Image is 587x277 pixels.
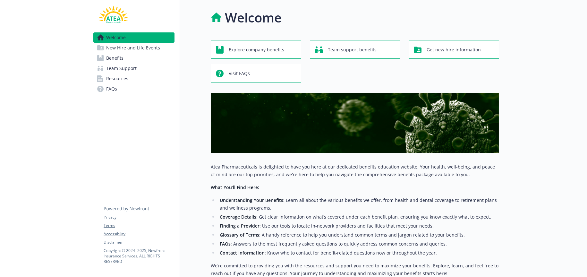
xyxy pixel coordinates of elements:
strong: Contact Information [220,250,265,256]
a: Accessibility [104,231,174,237]
li: : Know who to contact for benefit-related questions now or throughout the year. [218,249,499,257]
strong: FAQs [220,241,231,247]
button: Team support benefits [310,40,400,59]
li: : Answers to the most frequently asked questions to quickly address common concerns and queries. [218,240,499,248]
span: Team Support [106,63,137,74]
span: Get new hire information [427,44,481,56]
span: Welcome [106,32,126,43]
a: Resources [93,74,174,84]
strong: Glossary of Terms [220,232,259,238]
strong: Finding a Provider [220,223,259,229]
a: New Hire and Life Events [93,43,174,53]
a: Benefits [93,53,174,63]
a: Terms [104,223,174,229]
img: overview page banner [211,93,499,153]
span: FAQs [106,84,117,94]
button: Visit FAQs [211,64,301,82]
span: Benefits [106,53,123,63]
button: Get new hire information [409,40,499,59]
li: : Get clear information on what’s covered under each benefit plan, ensuring you know exactly what... [218,213,499,221]
a: Disclaimer [104,239,174,245]
span: Explore company benefits [229,44,284,56]
strong: Understanding Your Benefits [220,197,283,203]
strong: What You’ll Find Here: [211,184,259,190]
li: : Use our tools to locate in-network providers and facilities that meet your needs. [218,222,499,230]
a: Team Support [93,63,174,74]
strong: Coverage Details [220,214,256,220]
button: Explore company benefits [211,40,301,59]
span: Visit FAQs [229,67,250,80]
span: Resources [106,74,128,84]
h1: Welcome [225,8,282,27]
a: FAQs [93,84,174,94]
a: Privacy [104,214,174,220]
a: Welcome [93,32,174,43]
li: : A handy reference to help you understand common terms and jargon related to your benefits. [218,231,499,239]
span: Team support benefits [328,44,377,56]
p: Atea Pharmaceuticals is delighted to have you here at our dedicated benefits education website. Y... [211,163,499,178]
li: : Learn all about the various benefits we offer, from health and dental coverage to retirement pl... [218,196,499,212]
p: Copyright © 2024 - 2025 , Newfront Insurance Services, ALL RIGHTS RESERVED [104,248,174,264]
span: New Hire and Life Events [106,43,160,53]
